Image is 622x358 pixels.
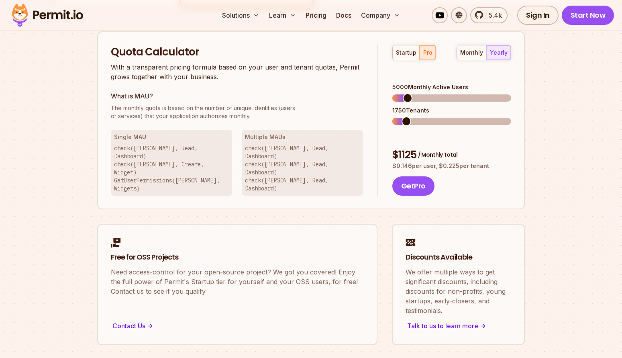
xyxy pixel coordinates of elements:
[245,144,360,192] p: check([PERSON_NAME], Read, Dashboard) check([PERSON_NAME], Read, Dashboard) check([PERSON_NAME], ...
[8,2,87,29] img: Permit logo
[358,7,403,23] button: Company
[460,49,483,57] div: monthly
[333,7,355,23] a: Docs
[97,224,377,345] a: Free for OSS ProjectsNeed access-control for your open-source project? We got you covered! Enjoy ...
[392,162,511,170] p: $ 0.146 per user, $ 0.225 per tenant
[392,106,511,115] div: 1750 Tenants
[111,320,364,331] div: Contact Us
[480,321,486,331] span: ->
[114,133,229,141] h3: Single MAU
[517,6,559,25] a: Sign In
[219,7,263,23] button: Solutions
[392,148,511,162] div: $ 1125
[392,176,434,196] button: GetPro
[245,133,360,141] h3: Multiple MAUs
[406,252,511,262] h2: Discounts Available
[418,151,457,159] span: / Monthly Total
[396,49,416,57] div: startup
[147,321,153,331] span: ->
[114,144,229,192] p: check([PERSON_NAME], Read, Dashboard) check([PERSON_NAME], Create, Widget) GetUserPermissions([PE...
[562,6,614,25] a: Start Now
[111,62,363,82] p: With a transparent pricing formula based on your user and tenant quotas, Permit grows together wi...
[392,224,525,345] a: Discounts AvailableWe offer multiple ways to get significant discounts, including discounts for n...
[302,7,330,23] a: Pricing
[111,267,364,296] p: Need access-control for your open-source project? We got you covered! Enjoy the full power of Per...
[111,252,364,262] h2: Free for OSS Projects
[111,104,363,112] span: The monthly quota is based on the number of unique identities (users
[111,91,363,101] h3: What is MAU?
[266,7,299,23] button: Learn
[406,267,511,315] p: We offer multiple ways to get significant discounts, including discounts for non-profits, young s...
[111,45,363,59] h2: Quota Calculator
[392,83,511,91] div: 5000 Monthly Active Users
[484,10,502,20] span: 5.4k
[406,320,511,331] div: Talk to us to learn more
[470,7,508,23] a: 5.4k
[111,104,363,120] p: or services) that your application authorizes monthly.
